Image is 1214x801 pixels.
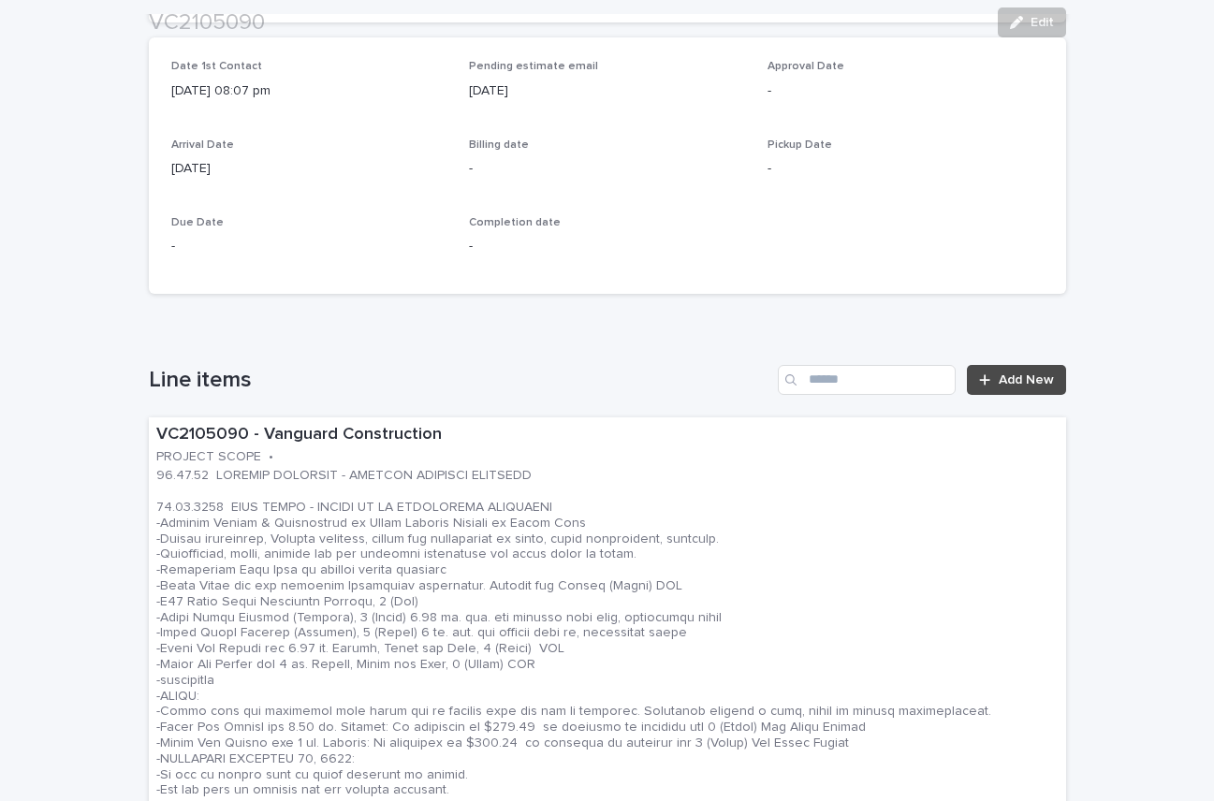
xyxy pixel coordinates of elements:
[768,139,832,151] span: Pickup Date
[156,449,261,465] p: PROJECT SCOPE
[171,217,224,228] span: Due Date
[967,365,1065,395] a: Add New
[768,61,844,72] span: Approval Date
[998,7,1066,37] button: Edit
[768,159,1044,179] p: -
[469,237,745,256] p: -
[469,159,745,179] p: -
[149,9,265,36] h2: VC2105090
[171,61,262,72] span: Date 1st Contact
[469,61,598,72] span: Pending estimate email
[469,217,561,228] span: Completion date
[1031,16,1054,29] span: Edit
[171,139,234,151] span: Arrival Date
[999,373,1054,386] span: Add New
[171,159,447,179] p: [DATE]
[469,81,745,101] p: [DATE]
[156,425,1059,445] p: VC2105090 - Vanguard Construction
[171,237,447,256] p: -
[171,81,447,101] p: [DATE] 08:07 pm
[469,139,529,151] span: Billing date
[269,449,273,465] p: •
[778,365,956,395] input: Search
[149,367,771,394] h1: Line items
[768,81,1044,101] p: -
